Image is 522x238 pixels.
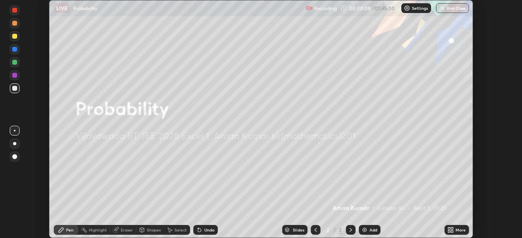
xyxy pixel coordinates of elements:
[56,5,67,11] p: LIVE
[369,228,377,232] div: Add
[314,5,337,11] p: Recording
[147,228,161,232] div: Shapes
[439,5,445,11] img: end-class-cross
[338,226,343,234] div: 2
[324,227,332,232] div: 2
[293,228,304,232] div: Slides
[66,228,73,232] div: Pen
[404,5,410,11] img: class-settings-icons
[436,3,469,13] button: End Class
[456,228,466,232] div: More
[73,5,97,11] p: Probability
[306,5,312,11] img: recording.375f2c34.svg
[204,228,215,232] div: Undo
[89,228,107,232] div: Highlight
[361,227,368,233] img: add-slide-button
[412,6,428,10] p: Settings
[121,228,133,232] div: Eraser
[175,228,187,232] div: Select
[334,227,336,232] div: /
